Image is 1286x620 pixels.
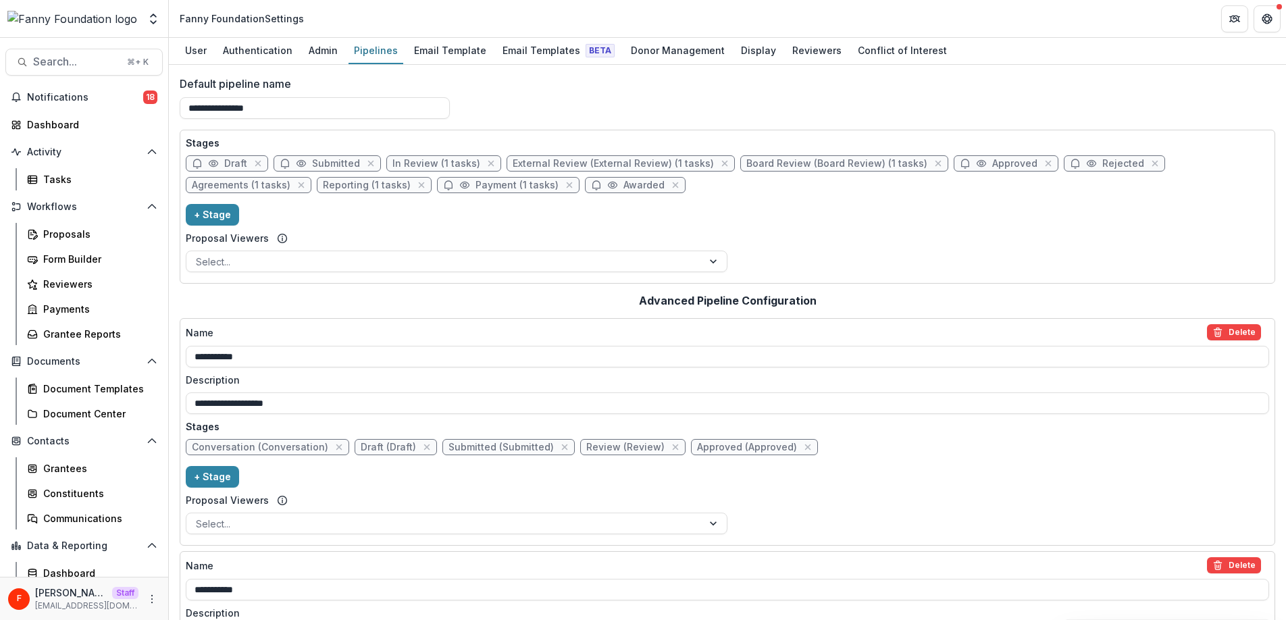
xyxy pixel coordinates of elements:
[697,442,797,453] span: Approved (Approved)
[43,407,152,421] div: Document Center
[17,594,22,603] div: Fanny
[5,196,163,217] button: Open Workflows
[35,600,138,612] p: [EMAIL_ADDRESS][DOMAIN_NAME]
[5,113,163,136] a: Dashboard
[192,180,290,191] span: Agreements (1 tasks)
[484,157,498,170] button: close
[5,86,163,108] button: Notifications18
[217,41,298,60] div: Authentication
[1207,557,1261,573] button: delete
[448,442,554,453] span: Submitted (Submitted)
[623,180,665,191] span: Awarded
[22,482,163,505] a: Constituents
[27,118,152,132] div: Dashboard
[497,38,620,64] a: Email Templates Beta
[180,11,304,26] div: Fanny Foundation Settings
[787,38,847,64] a: Reviewers
[420,440,434,454] button: close
[349,38,403,64] a: Pipelines
[669,440,682,454] button: close
[251,157,265,170] button: close
[186,493,269,507] label: Proposal Viewers
[27,147,141,158] span: Activity
[43,172,152,186] div: Tasks
[787,41,847,60] div: Reviewers
[143,91,157,104] span: 18
[112,587,138,599] p: Staff
[625,41,730,60] div: Donor Management
[22,168,163,190] a: Tasks
[563,178,576,192] button: close
[180,76,1267,92] label: Default pipeline name
[669,178,682,192] button: close
[1254,5,1281,32] button: Get Help
[43,302,152,316] div: Payments
[43,566,152,580] div: Dashboard
[27,201,141,213] span: Workflows
[43,461,152,475] div: Grantees
[361,442,416,453] span: Draft (Draft)
[558,440,571,454] button: close
[852,38,952,64] a: Conflict of Interest
[718,157,731,170] button: close
[43,327,152,341] div: Grantee Reports
[586,442,665,453] span: Review (Review)
[303,41,343,60] div: Admin
[349,41,403,60] div: Pipelines
[217,38,298,64] a: Authentication
[22,298,163,320] a: Payments
[332,440,346,454] button: close
[43,277,152,291] div: Reviewers
[35,586,107,600] p: [PERSON_NAME]
[124,55,151,70] div: ⌘ + K
[186,466,239,488] button: + Stage
[5,351,163,372] button: Open Documents
[992,158,1037,170] span: Approved
[22,457,163,480] a: Grantees
[33,55,119,68] span: Search...
[1102,158,1144,170] span: Rejected
[5,49,163,76] button: Search...
[144,5,163,32] button: Open entity switcher
[22,403,163,425] a: Document Center
[22,323,163,345] a: Grantee Reports
[186,606,1261,620] label: Description
[312,158,360,170] span: Submitted
[22,223,163,245] a: Proposals
[43,511,152,525] div: Communications
[27,356,141,367] span: Documents
[931,157,945,170] button: close
[224,158,247,170] span: Draft
[22,562,163,584] a: Dashboard
[27,92,143,103] span: Notifications
[22,378,163,400] a: Document Templates
[852,41,952,60] div: Conflict of Interest
[497,41,620,60] div: Email Templates
[513,158,714,170] span: External Review (External Review) (1 tasks)
[392,158,480,170] span: In Review (1 tasks)
[736,38,781,64] a: Display
[174,9,309,28] nav: breadcrumb
[746,158,927,170] span: Board Review (Board Review) (1 tasks)
[22,248,163,270] a: Form Builder
[294,178,308,192] button: close
[27,540,141,552] span: Data & Reporting
[27,436,141,447] span: Contacts
[625,38,730,64] a: Donor Management
[180,41,212,60] div: User
[43,382,152,396] div: Document Templates
[186,559,213,573] p: Name
[144,591,160,607] button: More
[186,204,239,226] button: + Stage
[801,440,815,454] button: close
[415,178,428,192] button: close
[186,326,213,340] p: Name
[475,180,559,191] span: Payment (1 tasks)
[736,41,781,60] div: Display
[22,273,163,295] a: Reviewers
[1041,157,1055,170] button: close
[186,373,1261,387] label: Description
[186,136,1269,150] p: Stages
[639,294,817,307] h2: Advanced Pipeline Configuration
[364,157,378,170] button: close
